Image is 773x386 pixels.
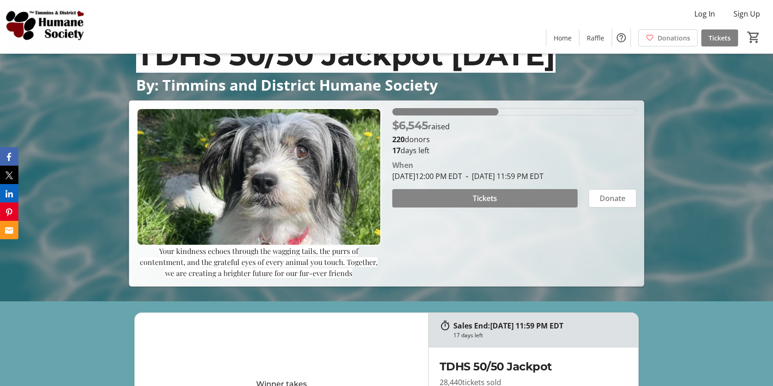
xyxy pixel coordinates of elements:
[136,77,637,93] p: By: Timmins and District Humane Society
[392,171,462,181] span: [DATE] 12:00 PM EDT
[453,331,483,340] div: 17 days left
[612,29,630,47] button: Help
[392,145,401,156] span: 17
[392,119,428,132] span: $6,545
[392,134,405,144] b: 220
[136,37,555,73] span: TDHS 50/50 Jackpot [DATE]
[140,246,378,278] span: Your kindness echoes through the wagging tails, the purrs of contentment, and the grateful eyes o...
[579,29,612,46] a: Raffle
[726,6,767,21] button: Sign Up
[733,8,760,19] span: Sign Up
[554,33,572,43] span: Home
[462,171,472,181] span: -
[392,117,450,134] p: raised
[462,171,544,181] span: [DATE] 11:59 PM EDT
[600,193,625,204] span: Donate
[6,4,87,50] img: Timmins and District Humane Society's Logo
[490,321,563,331] span: [DATE] 11:59 PM EDT
[658,33,690,43] span: Donations
[440,358,627,375] h2: TDHS 50/50 Jackpot
[587,33,604,43] span: Raffle
[392,134,636,145] p: donors
[546,29,579,46] a: Home
[589,189,636,207] button: Donate
[453,321,490,331] span: Sales End:
[392,145,636,156] p: days left
[687,6,722,21] button: Log In
[392,160,413,171] div: When
[638,29,698,46] a: Donations
[473,193,497,204] span: Tickets
[745,29,762,46] button: Cart
[137,108,381,246] img: Campaign CTA Media Photo
[694,8,715,19] span: Log In
[709,33,731,43] span: Tickets
[392,189,578,207] button: Tickets
[392,108,636,115] div: 43.63333333333333% of fundraising goal reached
[701,29,738,46] a: Tickets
